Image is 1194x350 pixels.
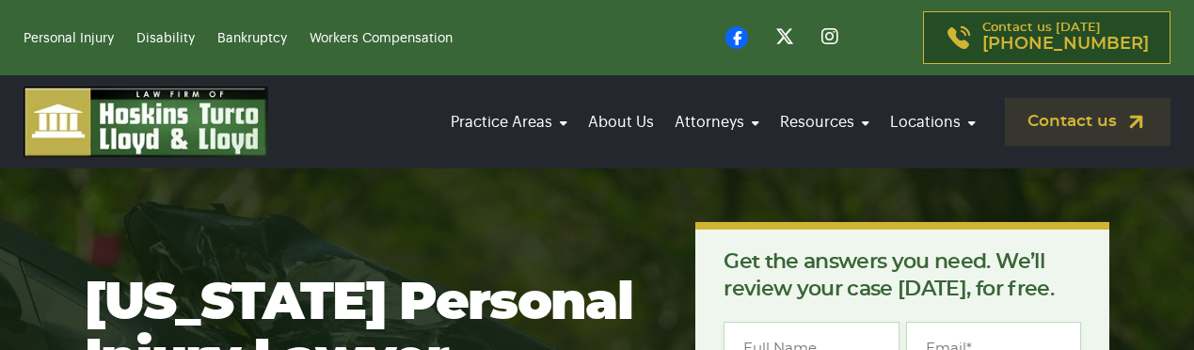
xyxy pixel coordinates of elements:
span: [PHONE_NUMBER] [982,35,1149,54]
a: Practice Areas [445,96,573,149]
a: About Us [582,96,660,149]
a: Personal Injury [24,32,114,45]
a: Contact us [1005,98,1170,146]
a: Resources [774,96,875,149]
a: Workers Compensation [310,32,453,45]
a: Bankruptcy [217,32,287,45]
p: Contact us [DATE] [982,22,1149,54]
img: logo [24,87,268,157]
a: Disability [136,32,195,45]
a: Contact us [DATE][PHONE_NUMBER] [923,11,1170,64]
a: Attorneys [669,96,765,149]
a: Locations [884,96,981,149]
p: Get the answers you need. We’ll review your case [DATE], for free. [724,248,1081,303]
